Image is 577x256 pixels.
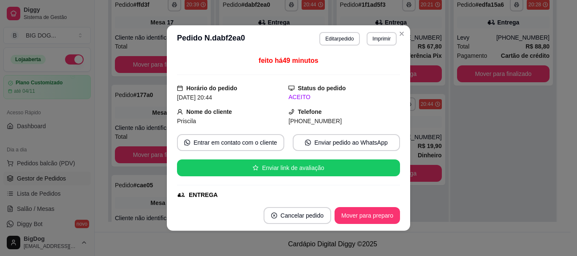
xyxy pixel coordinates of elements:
[177,109,183,115] span: user
[288,109,294,115] span: phone
[177,94,212,101] span: [DATE] 20:44
[186,85,237,92] strong: Horário do pedido
[177,85,183,91] span: calendar
[335,207,400,224] button: Mover para preparo
[367,32,397,46] button: Imprimir
[184,140,190,146] span: whats-app
[298,108,322,115] strong: Telefone
[395,27,408,40] button: Close
[271,213,277,218] span: close-circle
[288,93,400,102] div: ACEITO
[177,134,284,151] button: whats-appEntrar em contato com o cliente
[177,32,245,46] h3: Pedido N. dabf2ea0
[259,57,318,64] span: feito há 49 minutos
[305,140,311,146] span: whats-app
[293,134,400,151] button: whats-appEnviar pedido ao WhatsApp
[189,191,218,199] div: ENTREGA
[177,159,400,176] button: starEnviar link de avaliação
[288,85,294,91] span: desktop
[298,85,346,92] strong: Status do pedido
[177,118,196,124] span: Priscila
[288,118,342,124] span: [PHONE_NUMBER]
[253,165,259,171] span: star
[319,32,359,46] button: Editarpedido
[186,108,232,115] strong: Nome do cliente
[264,207,331,224] button: close-circleCancelar pedido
